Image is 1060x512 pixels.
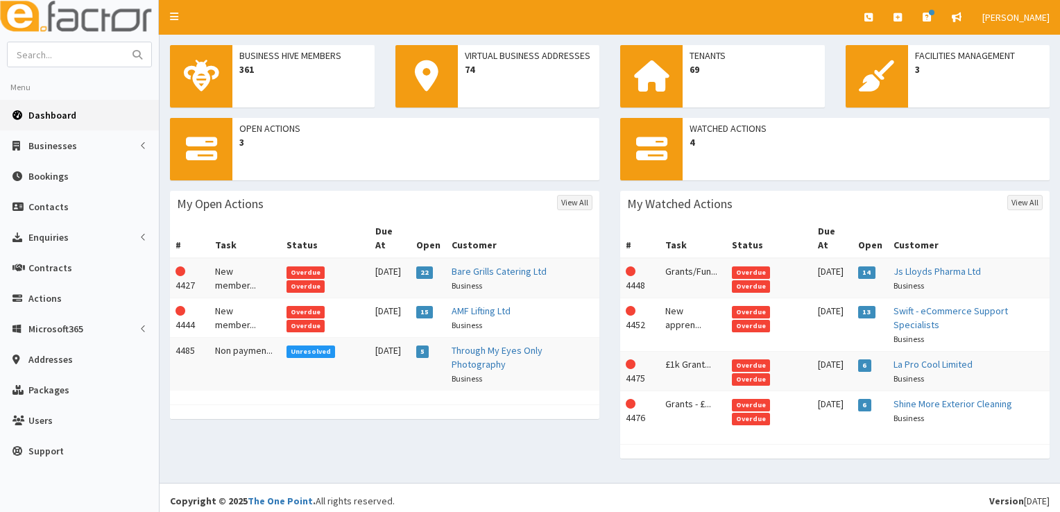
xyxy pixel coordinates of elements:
[170,258,210,298] td: 4427
[915,49,1043,62] span: Facilities Management
[28,200,69,213] span: Contacts
[239,121,592,135] span: Open Actions
[690,135,1043,149] span: 4
[170,219,210,258] th: #
[416,345,429,358] span: 5
[626,266,635,276] i: This Action is overdue!
[239,62,368,76] span: 361
[732,306,771,318] span: Overdue
[370,258,411,298] td: [DATE]
[620,391,660,431] td: 4476
[894,413,924,423] small: Business
[620,258,660,298] td: 4448
[690,49,818,62] span: Tenants
[287,306,325,318] span: Overdue
[446,219,599,258] th: Customer
[170,495,316,507] strong: Copyright © 2025 .
[411,219,446,258] th: Open
[239,135,592,149] span: 3
[281,219,370,258] th: Status
[1007,195,1043,210] a: View All
[894,334,924,344] small: Business
[620,298,660,352] td: 4452
[726,219,812,258] th: Status
[620,219,660,258] th: #
[732,373,771,386] span: Overdue
[894,280,924,291] small: Business
[28,353,73,366] span: Addresses
[28,139,77,152] span: Businesses
[28,170,69,182] span: Bookings
[452,320,482,330] small: Business
[28,292,62,305] span: Actions
[732,359,771,372] span: Overdue
[732,413,771,425] span: Overdue
[732,266,771,279] span: Overdue
[982,11,1050,24] span: [PERSON_NAME]
[812,391,853,431] td: [DATE]
[170,298,210,338] td: 4444
[370,338,411,391] td: [DATE]
[853,219,888,258] th: Open
[28,323,83,335] span: Microsoft365
[248,495,313,507] a: The One Point
[28,384,69,396] span: Packages
[894,265,981,278] a: Js Lloyds Pharma Ltd
[287,280,325,293] span: Overdue
[28,445,64,457] span: Support
[660,298,726,352] td: New appren...
[894,373,924,384] small: Business
[287,266,325,279] span: Overdue
[465,49,593,62] span: Virtual Business Addresses
[452,265,547,278] a: Bare Grills Catering Ltd
[690,62,818,76] span: 69
[732,280,771,293] span: Overdue
[732,399,771,411] span: Overdue
[858,399,871,411] span: 6
[626,306,635,316] i: This Action is overdue!
[170,338,210,391] td: 4485
[894,358,973,370] a: La Pro Cool Limited
[894,398,1012,410] a: Shine More Exterior Cleaning
[626,359,635,369] i: This Action is overdue!
[452,305,511,317] a: AMF Lifting Ltd
[28,414,53,427] span: Users
[858,306,875,318] span: 13
[210,338,281,391] td: Non paymen...
[989,494,1050,508] div: [DATE]
[177,198,264,210] h3: My Open Actions
[370,219,411,258] th: Due At
[28,262,72,274] span: Contracts
[416,306,434,318] span: 15
[660,258,726,298] td: Grants/Fun...
[28,231,69,244] span: Enquiries
[210,298,281,338] td: New member...
[627,198,733,210] h3: My Watched Actions
[239,49,368,62] span: Business Hive Members
[858,359,871,372] span: 6
[416,266,434,279] span: 22
[287,320,325,332] span: Overdue
[660,352,726,391] td: £1k Grant...
[452,344,542,370] a: Through My Eyes Only Photography
[8,42,124,67] input: Search...
[660,391,726,431] td: Grants - £...
[210,219,281,258] th: Task
[894,305,1008,331] a: Swift - eCommerce Support Specialists
[452,373,482,384] small: Business
[812,298,853,352] td: [DATE]
[176,266,185,276] i: This Action is overdue!
[370,298,411,338] td: [DATE]
[915,62,1043,76] span: 3
[660,219,726,258] th: Task
[620,352,660,391] td: 4475
[557,195,592,210] a: View All
[812,219,853,258] th: Due At
[812,258,853,298] td: [DATE]
[858,266,875,279] span: 14
[28,109,76,121] span: Dashboard
[287,345,336,358] span: Unresolved
[812,352,853,391] td: [DATE]
[690,121,1043,135] span: Watched Actions
[732,320,771,332] span: Overdue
